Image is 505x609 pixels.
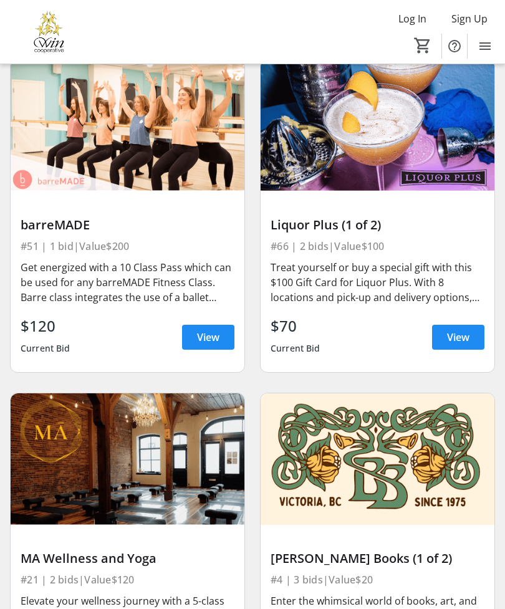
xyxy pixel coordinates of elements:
[447,330,469,345] span: View
[271,551,484,566] div: [PERSON_NAME] Books (1 of 2)
[441,9,498,29] button: Sign Up
[388,9,436,29] button: Log In
[411,34,434,57] button: Cart
[271,218,484,233] div: Liquor Plus (1 of 2)
[473,34,498,59] button: Menu
[21,571,234,588] div: #21 | 2 bids | Value $120
[7,9,90,55] img: Victoria Women In Need Community Cooperative's Logo
[21,260,234,305] div: Get energized with a 10 Class Pass which can be used for any barreMADE Fitness Class. Barre class...
[398,11,426,26] span: Log In
[432,325,484,350] a: View
[271,571,484,588] div: #4 | 3 bids | Value $20
[451,11,488,26] span: Sign Up
[21,218,234,233] div: barreMADE
[21,551,234,566] div: MA Wellness and Yoga
[261,393,494,525] img: Bolen Books (1 of 2)
[21,337,70,360] div: Current Bid
[11,59,244,191] img: barreMADE
[271,237,484,255] div: #66 | 2 bids | Value $100
[442,34,467,59] button: Help
[197,330,219,345] span: View
[21,237,234,255] div: #51 | 1 bid | Value $200
[11,393,244,525] img: MA Wellness and Yoga
[182,325,234,350] a: View
[271,260,484,305] div: Treat yourself or buy a special gift with this $100 Gift Card for Liquor Plus. With 8 locations a...
[261,59,494,191] img: Liquor Plus (1 of 2)
[271,337,320,360] div: Current Bid
[21,315,70,337] div: $120
[271,315,320,337] div: $70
